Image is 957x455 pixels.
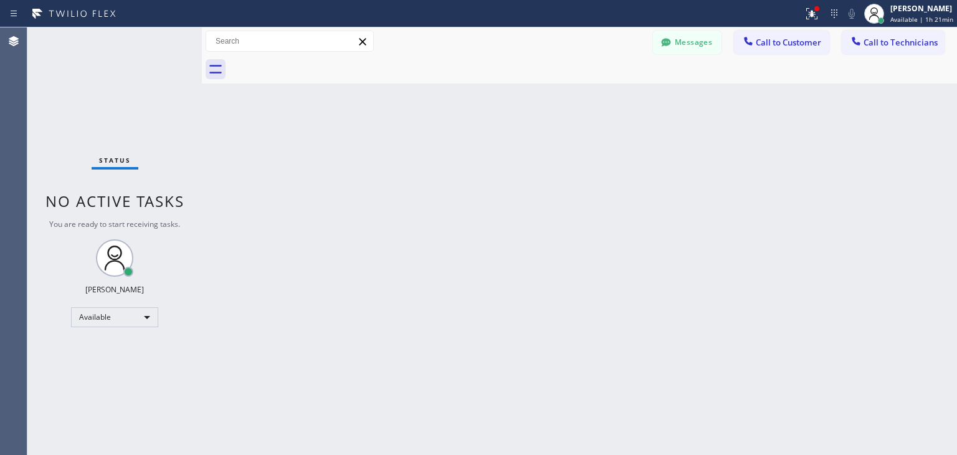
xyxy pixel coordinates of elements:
span: You are ready to start receiving tasks. [49,219,180,229]
div: [PERSON_NAME] [890,3,953,14]
button: Mute [843,5,860,22]
div: [PERSON_NAME] [85,284,144,295]
button: Call to Customer [734,31,829,54]
button: Call to Technicians [842,31,945,54]
button: Messages [653,31,721,54]
span: Call to Customer [756,37,821,48]
span: Call to Technicians [864,37,938,48]
input: Search [206,31,373,51]
span: Available | 1h 21min [890,15,953,24]
span: No active tasks [45,191,184,211]
span: Status [99,156,131,165]
div: Available [71,307,158,327]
